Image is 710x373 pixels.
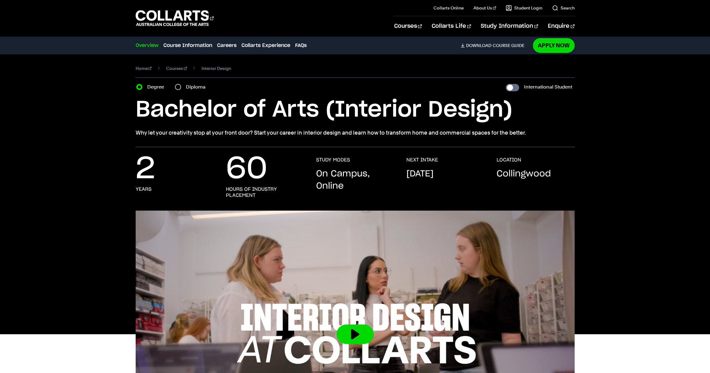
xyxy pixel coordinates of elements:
[552,5,575,11] a: Search
[533,38,575,53] a: Apply Now
[226,157,267,181] p: 60
[226,186,304,198] h3: hours of industry placement
[466,43,491,48] span: Download
[136,129,575,137] p: Why let your creativity stop at your front door? Start your career in interior design and learn h...
[166,64,187,73] a: Courses
[433,5,464,11] a: Collarts Online
[147,83,168,91] label: Degree
[186,83,209,91] label: Diploma
[136,64,152,73] a: Home
[316,157,350,163] h3: STUDY MODES
[497,157,521,163] h3: LOCATION
[473,5,496,11] a: About Us
[217,42,237,49] a: Careers
[506,5,542,11] a: Student Login
[432,16,471,36] a: Collarts Life
[394,16,422,36] a: Courses
[241,42,290,49] a: Collarts Experience
[481,16,538,36] a: Study Information
[163,42,212,49] a: Course Information
[202,64,231,73] span: Interior Design
[136,9,214,27] div: Go to homepage
[548,16,574,36] a: Enquire
[136,157,155,181] p: 2
[406,168,433,180] p: [DATE]
[524,83,572,91] label: International Student
[295,42,307,49] a: FAQs
[406,157,438,163] h3: NEXT INTAKE
[136,96,575,124] h1: Bachelor of Arts (Interior Design)
[136,42,159,49] a: Overview
[461,43,529,48] a: DownloadCourse Guide
[136,186,152,192] h3: years
[316,168,394,192] p: On Campus, Online
[497,168,551,180] p: Collingwood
